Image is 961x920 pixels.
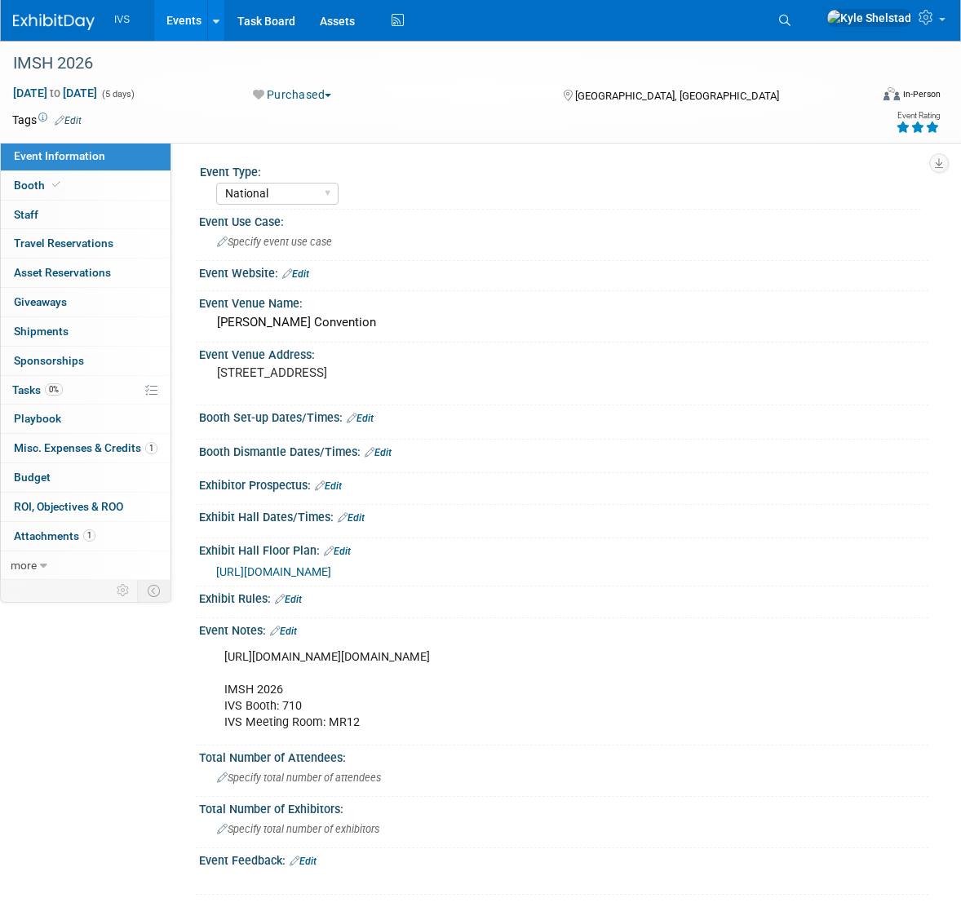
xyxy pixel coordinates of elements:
[11,559,37,572] span: more
[211,310,916,335] div: [PERSON_NAME] Convention
[1,376,170,405] a: Tasks0%
[199,440,928,461] div: Booth Dismantle Dates/Times:
[200,160,921,180] div: Event Type:
[109,580,138,601] td: Personalize Event Tab Strip
[282,268,309,280] a: Edit
[217,772,381,784] span: Specify total number of attendees
[217,823,379,835] span: Specify total number of exhibitors
[199,505,928,526] div: Exhibit Hall Dates/Times:
[826,9,912,27] img: Kyle Shelstad
[199,291,928,312] div: Event Venue Name:
[14,441,157,454] span: Misc. Expenses & Credits
[575,90,779,102] span: [GEOGRAPHIC_DATA], [GEOGRAPHIC_DATA]
[12,86,98,100] span: [DATE] [DATE]
[902,88,941,100] div: In-Person
[12,383,63,396] span: Tasks
[145,442,157,454] span: 1
[1,317,170,346] a: Shipments
[14,471,51,484] span: Budget
[14,325,69,338] span: Shipments
[213,641,782,739] div: [URL][DOMAIN_NAME][DOMAIN_NAME] IMSH 2026 IVS Booth: 710 IVS Meeting Room: MR12
[1,493,170,521] a: ROI, Objectives & ROO
[324,546,351,557] a: Edit
[199,586,928,608] div: Exhibit Rules:
[45,383,63,396] span: 0%
[216,565,331,578] a: [URL][DOMAIN_NAME]
[883,87,900,100] img: Format-Inperson.png
[14,354,84,367] span: Sponsorships
[12,112,82,128] td: Tags
[217,365,485,380] pre: [STREET_ADDRESS]
[52,180,60,189] i: Booth reservation complete
[14,500,123,513] span: ROI, Objectives & ROO
[47,86,63,100] span: to
[270,626,297,637] a: Edit
[14,412,61,425] span: Playbook
[199,745,928,766] div: Total Number of Attendees:
[199,343,928,363] div: Event Venue Address:
[14,149,105,162] span: Event Information
[1,347,170,375] a: Sponsorships
[365,447,392,458] a: Edit
[199,473,928,494] div: Exhibitor Prospectus:
[55,115,82,126] a: Edit
[1,551,170,580] a: more
[1,463,170,492] a: Budget
[199,848,928,869] div: Event Feedback:
[14,295,67,308] span: Giveaways
[1,405,170,433] a: Playbook
[1,288,170,316] a: Giveaways
[290,856,317,867] a: Edit
[1,259,170,287] a: Asset Reservations
[199,210,928,230] div: Event Use Case:
[217,236,332,248] span: Specify event use case
[1,142,170,170] a: Event Information
[199,261,928,282] div: Event Website:
[14,237,113,250] span: Travel Reservations
[247,86,338,103] button: Purchased
[1,434,170,462] a: Misc. Expenses & Credits1
[199,618,928,639] div: Event Notes:
[114,14,130,25] span: IVS
[83,529,95,542] span: 1
[14,179,64,192] span: Booth
[896,112,940,120] div: Event Rating
[100,89,135,100] span: (5 days)
[199,797,928,817] div: Total Number of Exhibitors:
[796,85,941,109] div: Event Format
[1,201,170,229] a: Staff
[14,266,111,279] span: Asset Reservations
[13,14,95,30] img: ExhibitDay
[199,538,928,560] div: Exhibit Hall Floor Plan:
[1,522,170,551] a: Attachments1
[138,580,171,601] td: Toggle Event Tabs
[199,405,928,427] div: Booth Set-up Dates/Times:
[275,594,302,605] a: Edit
[347,413,374,424] a: Edit
[1,229,170,258] a: Travel Reservations
[315,480,342,492] a: Edit
[338,512,365,524] a: Edit
[1,171,170,200] a: Booth
[14,208,38,221] span: Staff
[7,49,850,78] div: IMSH 2026
[14,529,95,542] span: Attachments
